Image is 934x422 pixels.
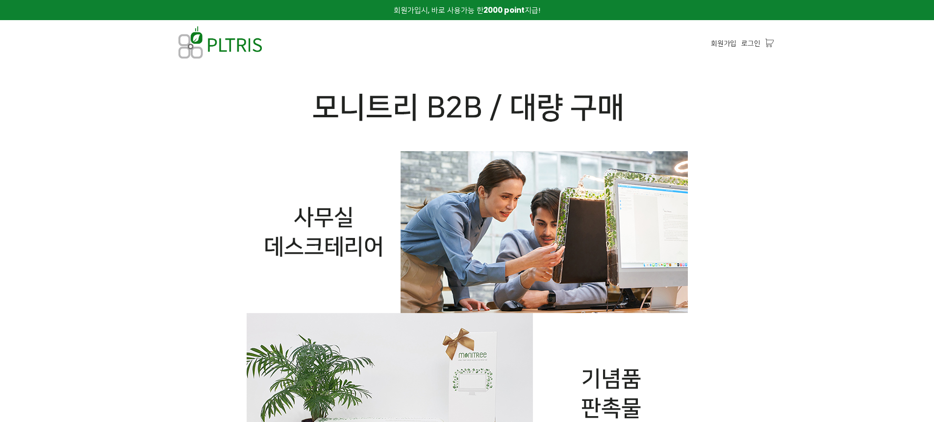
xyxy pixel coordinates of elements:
a: 회원가입 [711,38,736,49]
span: 회원가입시, 바로 사용가능 한 지급! [394,5,540,15]
strong: 2000 point [483,5,525,15]
a: 로그인 [741,38,760,49]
